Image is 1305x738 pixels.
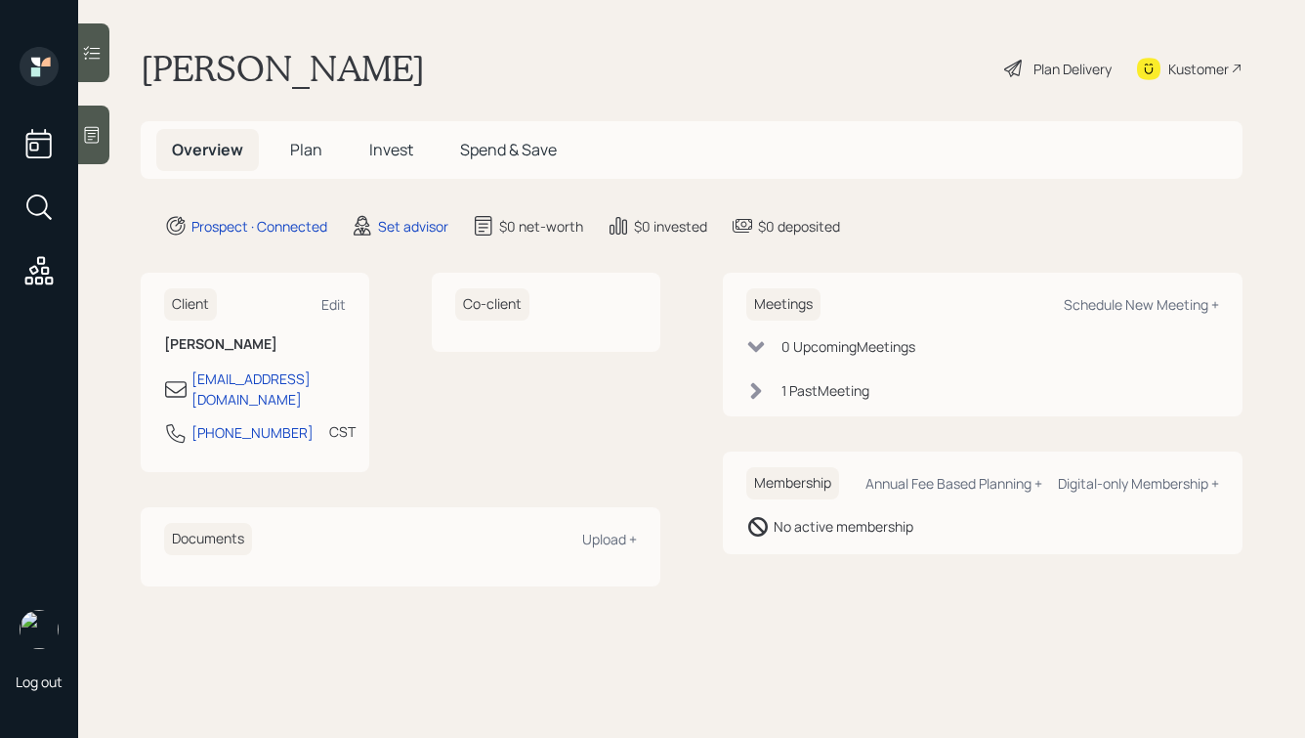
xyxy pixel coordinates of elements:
h1: [PERSON_NAME] [141,47,425,90]
div: Prospect · Connected [191,216,327,237]
h6: Meetings [746,288,821,321]
h6: [PERSON_NAME] [164,336,346,353]
span: Overview [172,139,243,160]
div: $0 deposited [758,216,840,237]
span: Invest [369,139,413,160]
h6: Documents [164,523,252,555]
div: Upload + [582,530,637,548]
h6: Client [164,288,217,321]
div: No active membership [774,516,913,537]
div: Plan Delivery [1033,59,1112,79]
div: 0 Upcoming Meeting s [781,336,915,357]
div: Set advisor [378,216,448,237]
div: Log out [16,673,63,691]
div: $0 invested [634,216,707,237]
div: Schedule New Meeting + [1064,295,1219,314]
h6: Co-client [455,288,529,321]
h6: Membership [746,467,839,499]
div: [PHONE_NUMBER] [191,422,314,443]
div: Kustomer [1168,59,1229,79]
span: Spend & Save [460,139,557,160]
div: Edit [321,295,346,314]
span: Plan [290,139,322,160]
div: [EMAIL_ADDRESS][DOMAIN_NAME] [191,369,346,410]
div: CST [329,421,356,442]
div: Annual Fee Based Planning + [865,474,1042,493]
div: 1 Past Meeting [781,380,869,401]
img: hunter_neumayer.jpg [20,610,59,649]
div: Digital-only Membership + [1058,474,1219,493]
div: $0 net-worth [499,216,583,237]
